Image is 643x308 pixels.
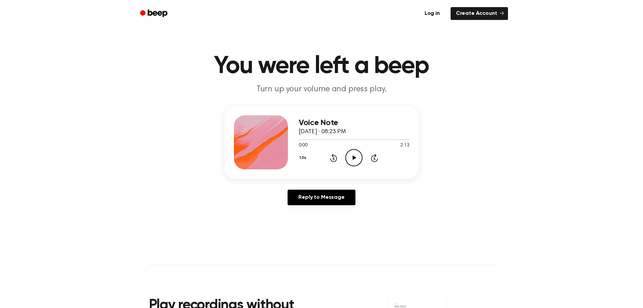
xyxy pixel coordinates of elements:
span: [DATE] · 08:23 PM [299,129,346,135]
span: 0:00 [299,142,307,149]
h3: Voice Note [299,118,409,127]
p: Turn up your volume and press play. [192,84,451,95]
h1: You were left a beep [149,54,494,78]
a: Create Account [451,7,508,20]
a: Reply to Message [288,190,355,205]
a: Beep [135,7,173,20]
a: Log in [418,6,447,21]
button: 1.0x [299,152,309,164]
span: 2:13 [400,142,409,149]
